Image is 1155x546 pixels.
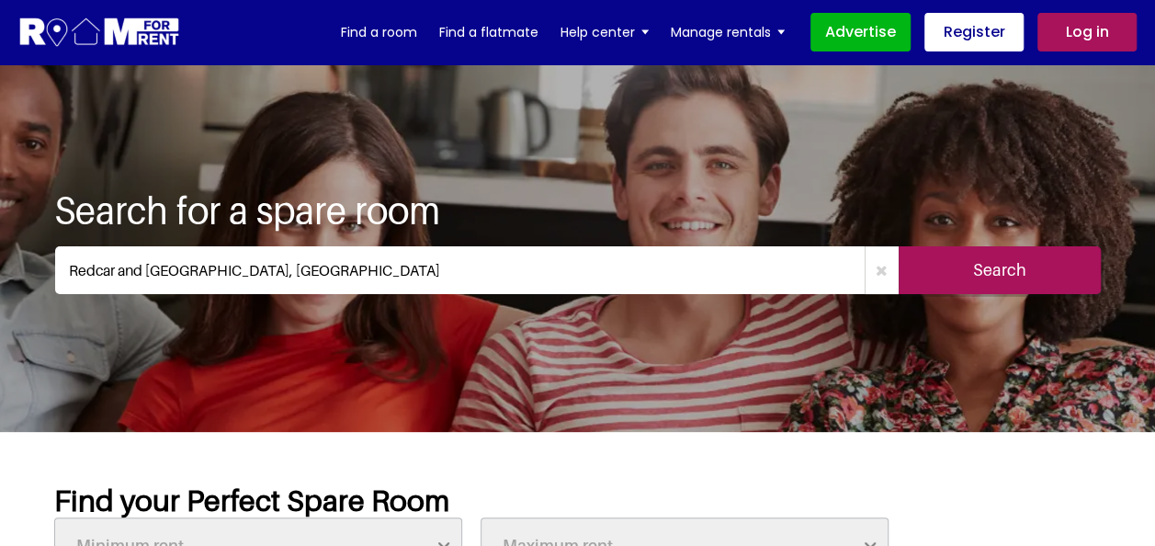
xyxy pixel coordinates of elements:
a: Register [924,13,1024,51]
a: Manage rentals [671,18,785,46]
a: Find a room [341,18,417,46]
a: Advertise [810,13,911,51]
a: Help center [561,18,649,46]
strong: Find your Perfect Spare Room [54,483,449,518]
input: Search [899,246,1101,294]
a: Find a flatmate [439,18,538,46]
a: Log in [1037,13,1137,51]
h1: Search for a spare room [54,188,1102,232]
img: Logo for Room for Rent, featuring a welcoming design with a house icon and modern typography [18,16,181,50]
input: Where do you want to live. Search by town or postcode [55,246,865,294]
